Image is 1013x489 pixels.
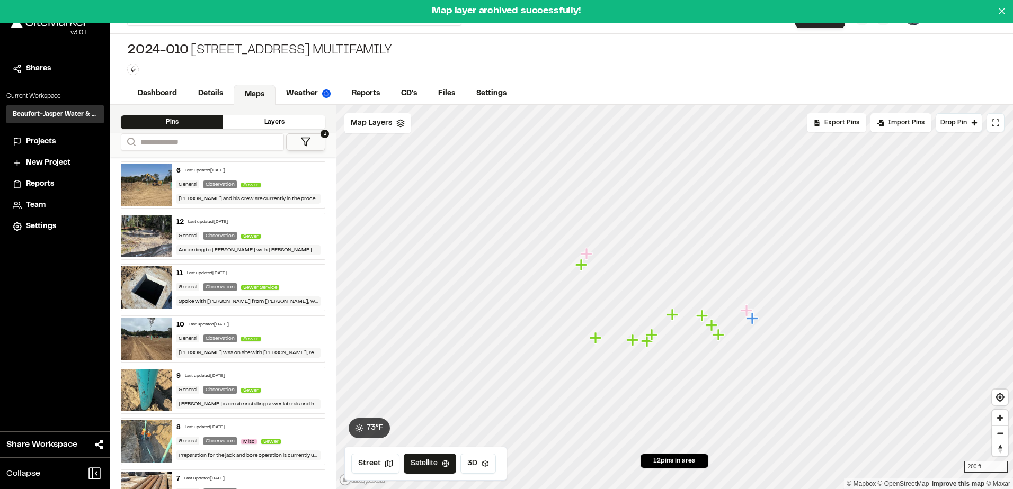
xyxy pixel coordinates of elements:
h3: Beaufort-Jasper Water & Sewer Authority [13,110,97,119]
div: Observation [203,232,237,240]
button: Zoom in [992,410,1008,425]
a: Map feedback [932,480,984,487]
a: Projects [13,136,97,148]
a: Shares [13,63,97,75]
button: 73°F [349,418,390,438]
button: Search [121,133,140,151]
a: Team [13,200,97,211]
span: 12 pins in area [653,456,696,466]
a: Maps [234,85,276,105]
div: Observation [203,437,237,445]
img: precipai.png [322,89,331,98]
span: Export Pins [824,118,859,128]
div: Map marker [747,312,760,325]
div: [PERSON_NAME] and his crew are currently in the process of removing the previously installed sewe... [176,194,321,204]
button: Find my location [992,390,1008,405]
div: Observation [203,386,237,394]
div: Import Pins into your project [870,113,931,132]
span: Settings [26,221,56,232]
button: 3D [460,454,496,474]
a: Mapbox [847,480,876,487]
span: New Project [26,157,70,169]
canvas: Map [336,105,1013,489]
span: Import Pins [888,118,925,128]
div: 10 [176,320,184,330]
span: Team [26,200,46,211]
a: Reports [341,84,390,104]
span: Collapse [6,467,40,480]
div: 8 [176,423,181,432]
div: 6 [176,166,181,176]
div: 7 [176,474,180,484]
div: Map marker [646,328,660,342]
button: 1 [286,133,325,151]
span: Sewer [241,183,261,187]
button: Satellite [404,454,456,474]
button: Drop Pin [936,113,982,132]
div: Last updated [DATE] [184,476,225,482]
div: [STREET_ADDRESS] Multifamily [127,42,391,59]
button: Reset bearing to north [992,441,1008,456]
div: Map marker [590,331,603,345]
span: Misc [241,439,257,444]
a: New Project [13,157,97,169]
div: Map marker [706,319,719,332]
div: General [176,283,199,291]
div: [PERSON_NAME] is on site installing sewer laterals and has addressed all previously identified in... [176,399,321,409]
a: Maxar [986,480,1010,487]
div: Observation [203,283,237,291]
button: Street [351,454,399,474]
a: Settings [13,221,97,232]
div: General [176,437,199,445]
div: Observation [203,180,237,188]
div: Map marker [575,258,589,272]
img: file [121,164,172,206]
a: Settings [466,84,517,104]
div: Map marker [581,247,594,261]
div: Map marker [641,334,655,348]
span: Map Layers [351,117,392,129]
span: Shares [26,63,51,75]
span: Reports [26,178,54,190]
div: Oh geez...please don't... [11,28,87,38]
div: Last updated [DATE] [185,168,225,174]
span: Share Workspace [6,438,77,451]
div: Layers [223,115,325,129]
span: 2024-010 [127,42,189,59]
span: Sewer [241,337,261,341]
span: 1 [321,130,329,138]
span: 73 ° F [367,422,384,434]
div: No pins available to export [807,113,866,132]
a: Weather [276,84,341,104]
a: Details [188,84,234,104]
div: Map marker [667,308,680,322]
div: Last updated [DATE] [185,373,225,379]
div: General [176,232,199,240]
img: file [121,420,172,463]
span: Sewer [241,388,261,393]
a: CD's [390,84,428,104]
div: Map marker [741,304,754,318]
div: According to [PERSON_NAME] with [PERSON_NAME] Construction, the jack and bore work is now schedul... [176,245,321,255]
span: Projects [26,136,56,148]
div: Last updated [DATE] [188,219,228,225]
a: Dashboard [127,84,188,104]
div: 9 [176,372,181,381]
div: General [176,386,199,394]
button: Zoom out [992,425,1008,441]
span: Reset bearing to north [992,441,1008,456]
div: Map marker [627,333,641,347]
div: Pins [121,115,223,129]
div: General [176,180,199,188]
div: 12 [176,218,184,227]
div: Map marker [713,328,726,342]
span: Sewer [261,439,281,444]
img: file [121,318,172,360]
img: file [121,266,172,309]
div: Last updated [DATE] [189,322,229,328]
span: Sewer Service [241,285,279,290]
div: Preparation for the jack and bore operation is currently underway. [PERSON_NAME] and his crew are... [176,450,321,460]
div: Spoke with [PERSON_NAME] from [PERSON_NAME], who explained that their recent sewer corrections—ma... [176,296,321,306]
